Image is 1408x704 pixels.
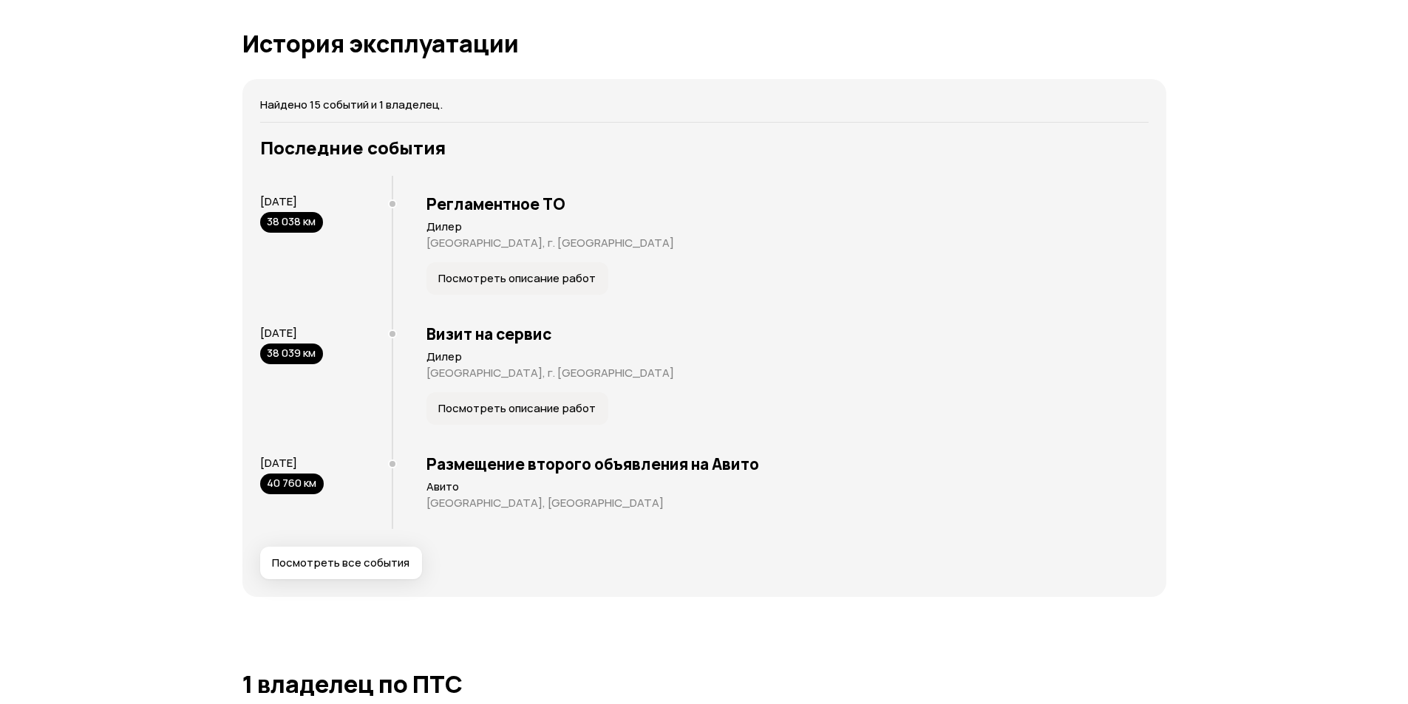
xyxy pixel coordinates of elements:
[426,454,1149,474] h3: Размещение второго объявления на Авито
[426,349,1149,364] p: Дилер
[260,97,1149,113] p: Найдено 15 событий и 1 владелец.
[426,236,1149,250] p: [GEOGRAPHIC_DATA], г. [GEOGRAPHIC_DATA]
[260,137,1149,158] h3: Последние события
[260,474,324,494] div: 40 760 км
[260,212,323,233] div: 38 038 км
[260,325,297,341] span: [DATE]
[438,401,596,416] span: Посмотреть описание работ
[260,344,323,364] div: 38 039 км
[438,271,596,286] span: Посмотреть описание работ
[242,671,1166,697] h1: 1 владелец по ПТС
[426,366,1149,380] p: [GEOGRAPHIC_DATA], г. [GEOGRAPHIC_DATA]
[426,219,1149,234] p: Дилер
[260,194,297,209] span: [DATE]
[260,547,422,579] button: Посмотреть все события
[426,194,1149,213] h3: Регламентное ТО
[260,455,297,471] span: [DATE]
[272,556,409,570] span: Посмотреть все события
[426,479,1149,494] p: Авито
[426,324,1149,344] h3: Визит на сервис
[242,30,1166,57] h1: История эксплуатации
[426,496,1149,510] p: [GEOGRAPHIC_DATA], [GEOGRAPHIC_DATA]
[426,262,608,295] button: Посмотреть описание работ
[426,392,608,425] button: Посмотреть описание работ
